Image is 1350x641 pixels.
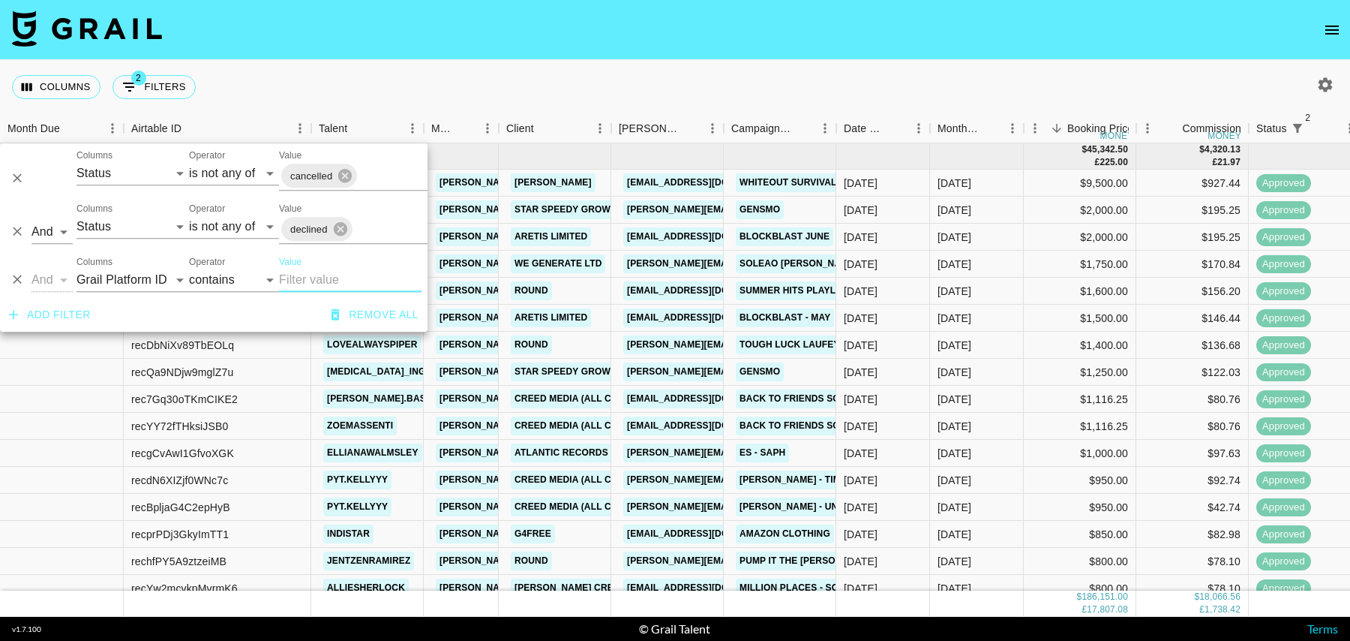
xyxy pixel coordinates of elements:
div: Airtable ID [131,114,181,143]
label: Columns [76,202,112,215]
a: zoemassenti [323,417,397,435]
a: Creed Media (All Campaigns) [511,498,667,516]
a: Pump It The [PERSON_NAME] [736,552,881,570]
button: Remove all [325,301,424,329]
div: recDbNiXv89TbEOLq [131,338,234,353]
div: 05/06/2025 [844,365,877,380]
label: Value [279,202,301,215]
button: Sort [980,118,1001,139]
button: Sort [60,118,81,139]
a: [PERSON_NAME].basso__ [323,390,453,408]
div: cancelled [281,164,357,188]
a: [EMAIL_ADDRESS][DOMAIN_NAME] [623,525,791,543]
a: G4free [511,525,555,543]
span: approved [1256,393,1311,407]
div: 4,320.13 [1204,143,1240,156]
a: [PERSON_NAME] - Unfoolish [736,498,883,516]
div: Talent [311,114,424,143]
a: pyt.kellyyy [323,498,391,516]
select: Logic operator [31,220,73,244]
span: approved [1256,528,1311,542]
a: [PERSON_NAME][EMAIL_ADDRESS][DOMAIN_NAME] [436,200,680,219]
a: [EMAIL_ADDRESS][DOMAIN_NAME] [623,281,791,300]
a: [PERSON_NAME][EMAIL_ADDRESS][DOMAIN_NAME] [436,471,680,489]
div: $78.10 [1136,575,1249,602]
div: $850.00 [1024,521,1136,548]
a: Creed Media (All Campaigns) [511,417,667,435]
button: Show filters [112,75,196,99]
a: [EMAIL_ADDRESS][DOMAIN_NAME] [623,173,791,192]
a: Gensmo [736,200,784,219]
button: Menu [701,117,724,140]
span: approved [1256,420,1311,434]
div: $195.25 [1136,197,1249,224]
a: [EMAIL_ADDRESS][DOMAIN_NAME] [623,227,791,246]
span: approved [1256,474,1311,488]
a: [PERSON_NAME][EMAIL_ADDRESS][DOMAIN_NAME] [623,552,868,570]
div: $ [1081,143,1087,156]
button: Sort [680,118,701,139]
a: [PERSON_NAME][EMAIL_ADDRESS][PERSON_NAME][DOMAIN_NAME] [623,444,945,462]
div: $9,500.00 [1024,170,1136,197]
div: v 1.7.100 [12,624,41,634]
div: $2,000.00 [1024,224,1136,251]
div: $80.76 [1136,413,1249,440]
a: ES - SAPH [736,444,789,462]
div: rechfPY5A9ztzeiMB [131,554,226,569]
div: $2,000.00 [1024,197,1136,224]
div: Jun '25 [937,284,971,299]
div: Booker [611,114,724,143]
div: Jun '25 [937,203,971,218]
button: Menu [589,117,611,140]
button: Sort [1161,118,1182,139]
div: Month Due [937,114,980,143]
div: 23/06/2025 [844,392,877,407]
span: cancelled [281,167,341,185]
div: Month Due [930,114,1024,143]
div: $1,500.00 [1024,305,1136,332]
a: [PERSON_NAME][EMAIL_ADDRESS][DOMAIN_NAME] [436,254,680,273]
img: Grail Talent [12,11,162,47]
div: Jun '25 [937,527,971,542]
div: $950.00 [1024,467,1136,494]
div: © Grail Talent [639,621,710,636]
div: 17,807.08 [1087,603,1128,616]
a: [PERSON_NAME] [511,173,595,192]
div: $82.98 [1136,521,1249,548]
button: Select columns [12,75,100,99]
label: Value [279,255,301,268]
div: Jun '25 [937,311,971,326]
div: Jun '25 [937,500,971,515]
div: $170.84 [1136,251,1249,278]
span: approved [1256,366,1311,380]
button: Sort [455,118,476,139]
div: declined [281,217,352,241]
a: [PERSON_NAME][EMAIL_ADDRESS][DOMAIN_NAME] [436,579,680,597]
div: recBpljaG4C2epHyB [131,500,230,515]
div: $1,750.00 [1024,251,1136,278]
div: Jun '25 [937,338,971,353]
span: 2 [131,71,146,86]
div: 18,066.56 [1199,591,1240,603]
div: 23/04/2025 [844,527,877,542]
div: Month Due [7,114,60,143]
div: money [1207,131,1241,140]
a: Round [511,552,552,570]
div: Talent [319,114,347,143]
span: declined [281,221,337,238]
a: [PERSON_NAME][EMAIL_ADDRESS][DOMAIN_NAME] [436,444,680,462]
a: Round [511,336,552,354]
span: approved [1256,284,1311,299]
div: Manager [424,114,499,143]
div: $97.63 [1136,440,1249,467]
span: approved [1256,257,1311,272]
div: $1,116.25 [1024,386,1136,413]
div: £ [1212,156,1217,169]
div: Jun '25 [937,446,971,461]
div: Manager [431,114,455,143]
div: 20/05/2025 [844,311,877,326]
div: 02/06/2025 [844,284,877,299]
a: [PERSON_NAME] Creative KK ([GEOGRAPHIC_DATA]) [511,579,766,597]
button: Sort [1046,118,1067,139]
div: $80.76 [1136,386,1249,413]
